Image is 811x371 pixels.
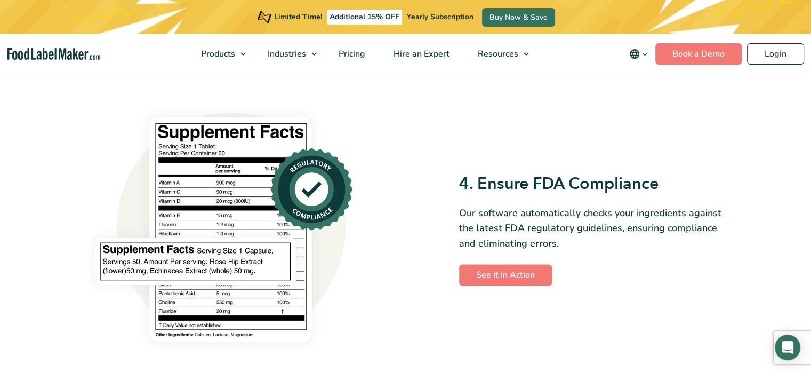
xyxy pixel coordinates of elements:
[380,34,461,74] a: Hire an Expert
[775,335,800,360] div: Open Intercom Messenger
[264,48,307,60] span: Industries
[327,10,402,25] span: Additional 15% OFF
[325,34,377,74] a: Pricing
[655,43,742,65] a: Book a Demo
[747,43,804,65] a: Login
[407,12,473,22] span: Yearly Subscription
[482,8,555,27] a: Buy Now & Save
[390,48,451,60] span: Hire an Expert
[475,48,519,60] span: Resources
[464,34,534,74] a: Resources
[335,48,366,60] span: Pricing
[459,206,735,251] p: Our software automatically checks your ingredients against the latest FDA regulatory guidelines, ...
[198,48,236,60] span: Products
[459,173,735,195] h3: 4. Ensure FDA Compliance
[459,264,552,286] a: See it in Action
[187,34,251,74] a: Products
[274,12,322,22] span: Limited Time!
[254,34,322,74] a: Industries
